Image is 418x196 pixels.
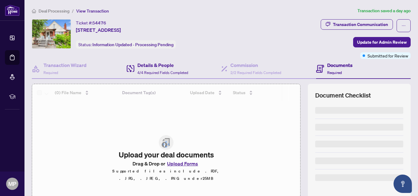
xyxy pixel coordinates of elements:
[76,26,121,34] span: [STREET_ADDRESS]
[76,8,109,14] span: View Transaction
[353,37,411,47] button: Update for Admin Review
[230,61,281,69] h4: Commission
[321,19,393,30] button: Transaction Communication
[230,70,281,75] span: 2/2 Required Fields Completed
[8,179,16,188] span: MP
[137,70,188,75] span: 4/4 Required Fields Completed
[5,5,20,16] img: logo
[327,70,342,75] span: Required
[76,19,106,26] div: Ticket #:
[43,70,58,75] span: Required
[315,91,371,100] span: Document Checklist
[357,37,407,47] span: Update for Admin Review
[32,20,71,48] img: IMG-E12288352_1.jpg
[92,42,174,47] span: Information Updated - Processing Pending
[333,20,388,29] div: Transaction Communication
[327,61,353,69] h4: Documents
[357,7,411,14] article: Transaction saved a day ago
[137,61,188,69] h4: Details & People
[39,8,69,14] span: Deal Processing
[92,20,106,26] span: 54476
[394,175,412,193] button: Open asap
[76,40,176,49] div: Status:
[401,24,406,28] span: ellipsis
[368,52,408,59] span: Submitted for Review
[32,9,36,13] span: home
[43,61,87,69] h4: Transaction Wizard
[72,7,74,14] li: /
